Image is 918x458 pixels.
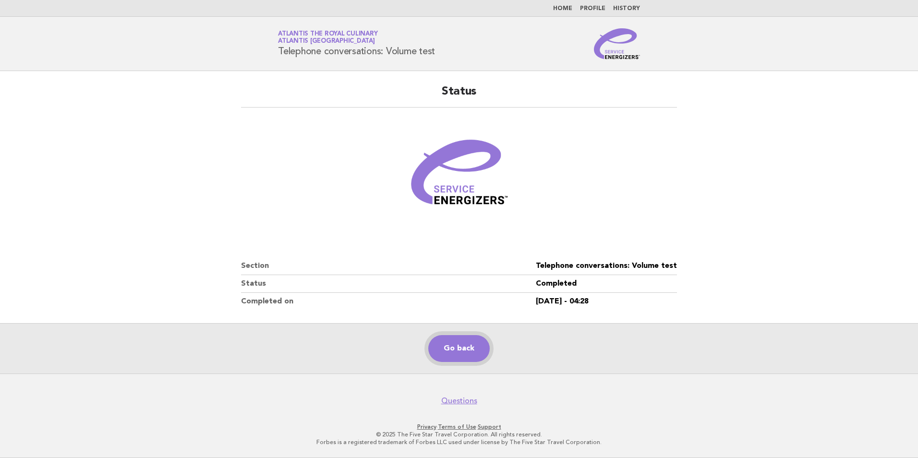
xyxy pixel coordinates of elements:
dt: Status [241,275,536,293]
img: Service Energizers [594,28,640,59]
dt: Completed on [241,293,536,310]
h2: Status [241,84,677,108]
a: Privacy [417,423,436,430]
dd: Telephone conversations: Volume test [536,257,677,275]
a: Questions [441,396,477,406]
p: Forbes is a registered trademark of Forbes LLC used under license by The Five Star Travel Corpora... [165,438,753,446]
a: Home [553,6,572,12]
dd: [DATE] - 04:28 [536,293,677,310]
a: History [613,6,640,12]
img: Verified [401,119,517,234]
dt: Section [241,257,536,275]
dd: Completed [536,275,677,293]
span: Atlantis [GEOGRAPHIC_DATA] [278,38,375,45]
a: Profile [580,6,605,12]
a: Go back [428,335,490,362]
p: © 2025 The Five Star Travel Corporation. All rights reserved. [165,431,753,438]
a: Atlantis the Royal CulinaryAtlantis [GEOGRAPHIC_DATA] [278,31,377,44]
a: Support [478,423,501,430]
a: Terms of Use [438,423,476,430]
p: · · [165,423,753,431]
h1: Telephone conversations: Volume test [278,31,435,56]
